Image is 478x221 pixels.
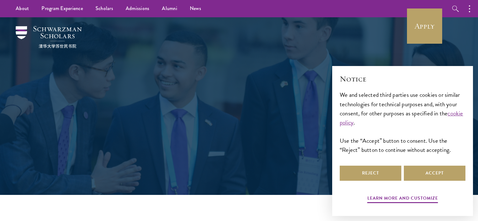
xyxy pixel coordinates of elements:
[16,26,82,48] img: Schwarzman Scholars
[340,166,401,181] button: Reject
[340,109,463,127] a: cookie policy
[340,74,465,84] h2: Notice
[407,8,442,44] a: Apply
[367,194,438,204] button: Learn more and customize
[340,90,465,154] div: We and selected third parties use cookies or similar technologies for technical purposes and, wit...
[404,166,465,181] button: Accept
